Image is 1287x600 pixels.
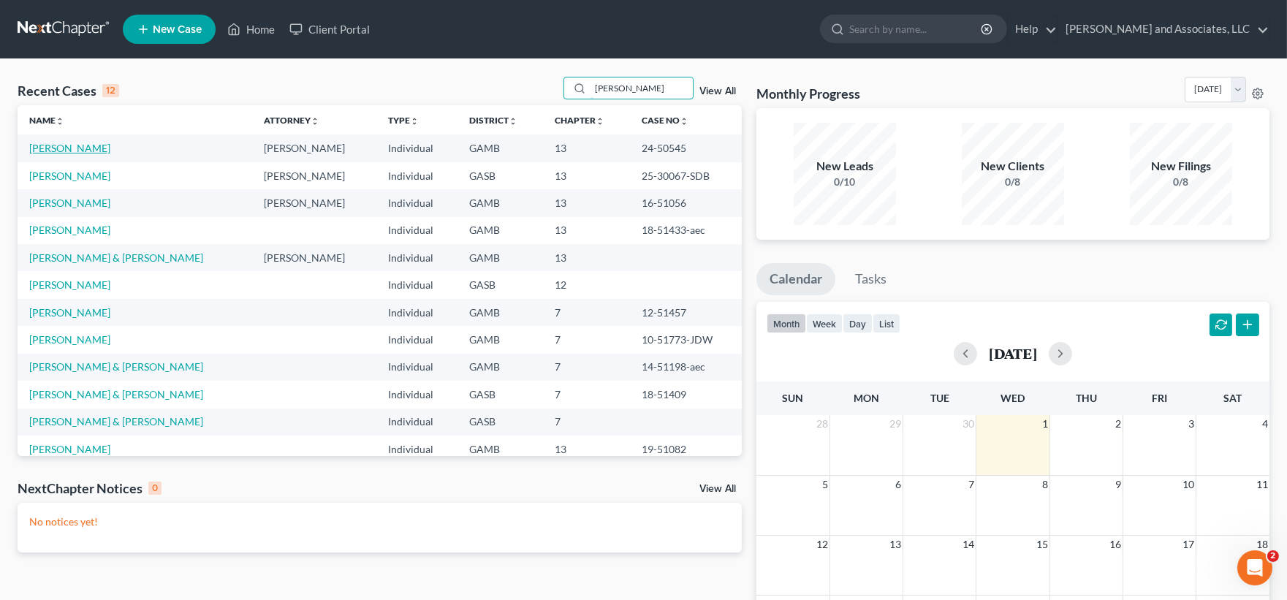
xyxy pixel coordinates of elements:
[961,415,976,433] span: 30
[1152,392,1167,404] span: Fri
[18,479,162,497] div: NextChapter Notices
[591,77,693,99] input: Search by name...
[1261,415,1269,433] span: 4
[458,162,542,189] td: GASB
[56,117,64,126] i: unfold_more
[543,326,630,353] td: 7
[680,117,688,126] i: unfold_more
[543,189,630,216] td: 13
[458,244,542,271] td: GAMB
[967,476,976,493] span: 7
[458,409,542,436] td: GASB
[29,333,110,346] a: [PERSON_NAME]
[458,189,542,216] td: GAMB
[376,217,458,244] td: Individual
[630,134,742,162] td: 24-50545
[888,415,903,433] span: 29
[630,189,742,216] td: 16-51056
[153,24,202,35] span: New Case
[29,278,110,291] a: [PERSON_NAME]
[555,115,604,126] a: Chapterunfold_more
[930,392,949,404] span: Tue
[815,415,829,433] span: 28
[794,175,896,189] div: 0/10
[821,476,829,493] span: 5
[888,536,903,553] span: 13
[962,158,1064,175] div: New Clients
[1035,536,1049,553] span: 15
[1181,536,1196,553] span: 17
[376,326,458,353] td: Individual
[376,299,458,326] td: Individual
[630,299,742,326] td: 12-51457
[630,354,742,381] td: 14-51198-aec
[376,162,458,189] td: Individual
[1255,476,1269,493] span: 11
[376,189,458,216] td: Individual
[962,175,1064,189] div: 0/8
[756,263,835,295] a: Calendar
[630,436,742,463] td: 19-51082
[29,170,110,182] a: [PERSON_NAME]
[29,514,730,529] p: No notices yet!
[264,115,319,126] a: Attorneyunfold_more
[311,117,319,126] i: unfold_more
[1058,16,1269,42] a: [PERSON_NAME] and Associates, LLC
[1114,415,1123,433] span: 2
[543,271,630,298] td: 12
[376,134,458,162] td: Individual
[961,536,976,553] span: 14
[29,115,64,126] a: Nameunfold_more
[843,314,873,333] button: day
[252,162,376,189] td: [PERSON_NAME]
[509,117,517,126] i: unfold_more
[458,217,542,244] td: GAMB
[29,415,203,428] a: [PERSON_NAME] & [PERSON_NAME]
[282,16,377,42] a: Client Portal
[1237,550,1272,585] iframe: Intercom live chat
[458,354,542,381] td: GAMB
[699,86,736,96] a: View All
[252,244,376,271] td: [PERSON_NAME]
[220,16,282,42] a: Home
[1267,550,1279,562] span: 2
[806,314,843,333] button: week
[458,381,542,408] td: GASB
[543,217,630,244] td: 13
[1041,415,1049,433] span: 1
[29,197,110,209] a: [PERSON_NAME]
[1008,16,1057,42] a: Help
[388,115,419,126] a: Typeunfold_more
[458,134,542,162] td: GAMB
[376,354,458,381] td: Individual
[29,443,110,455] a: [PERSON_NAME]
[458,299,542,326] td: GAMB
[1041,476,1049,493] span: 8
[29,388,203,400] a: [PERSON_NAME] & [PERSON_NAME]
[29,251,203,264] a: [PERSON_NAME] & [PERSON_NAME]
[699,484,736,494] a: View All
[458,436,542,463] td: GAMB
[410,117,419,126] i: unfold_more
[543,162,630,189] td: 13
[783,392,804,404] span: Sun
[543,409,630,436] td: 7
[815,536,829,553] span: 12
[630,162,742,189] td: 25-30067-SDB
[756,85,860,102] h3: Monthly Progress
[148,482,162,495] div: 0
[630,381,742,408] td: 18-51409
[1114,476,1123,493] span: 9
[18,82,119,99] div: Recent Cases
[543,354,630,381] td: 7
[794,158,896,175] div: New Leads
[543,134,630,162] td: 13
[1181,476,1196,493] span: 10
[543,299,630,326] td: 7
[376,436,458,463] td: Individual
[894,476,903,493] span: 6
[376,409,458,436] td: Individual
[1001,392,1025,404] span: Wed
[842,263,900,295] a: Tasks
[596,117,604,126] i: unfold_more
